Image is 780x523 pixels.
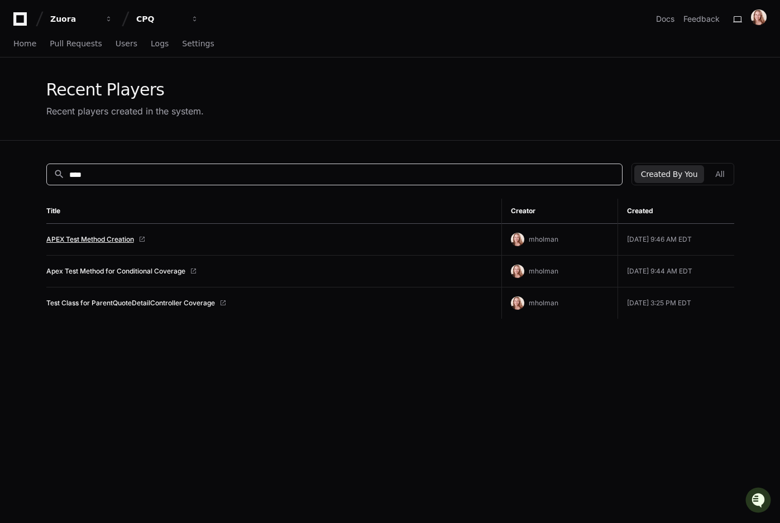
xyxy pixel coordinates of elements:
img: PlayerZero [11,11,34,33]
a: Settings [182,31,214,57]
div: Recent players created in the system. [46,104,204,118]
span: mholman [529,299,558,307]
span: Pull Requests [50,40,102,47]
th: Created [618,199,734,224]
img: ACg8ocIU-Sb2BxnMcntMXmziFCr-7X-gNNbgA1qH7xs1u4x9U1zCTVyX=s96-c [511,233,524,246]
button: Created By You [634,165,704,183]
button: CPQ [132,9,203,29]
span: Users [116,40,137,47]
span: mholman [529,267,558,275]
a: APEX Test Method Creation [46,235,134,244]
img: ACg8ocIU-Sb2BxnMcntMXmziFCr-7X-gNNbgA1qH7xs1u4x9U1zCTVyX=s96-c [511,265,524,278]
iframe: Open customer support [744,486,774,516]
span: Logs [151,40,169,47]
mat-icon: search [54,169,65,180]
span: Pylon [111,117,135,126]
span: Settings [182,40,214,47]
td: [DATE] 9:44 AM EDT [618,256,734,287]
button: All [709,165,731,183]
div: Welcome [11,45,203,63]
a: Apex Test Method for Conditional Coverage [46,267,185,276]
a: Powered byPylon [79,117,135,126]
span: mholman [529,235,558,243]
div: Zuora [50,13,98,25]
th: Title [46,199,502,224]
th: Creator [502,199,618,224]
div: We're available if you need us! [38,94,141,103]
a: Docs [656,13,674,25]
button: Zuora [46,9,117,29]
div: CPQ [136,13,184,25]
a: Pull Requests [50,31,102,57]
td: [DATE] 3:25 PM EDT [618,287,734,319]
div: Start new chat [38,83,183,94]
button: Start new chat [190,87,203,100]
a: Logs [151,31,169,57]
img: 1756235613930-3d25f9e4-fa56-45dd-b3ad-e072dfbd1548 [11,83,31,103]
a: Users [116,31,137,57]
img: ACg8ocIU-Sb2BxnMcntMXmziFCr-7X-gNNbgA1qH7xs1u4x9U1zCTVyX=s96-c [751,9,767,25]
div: Recent Players [46,80,204,100]
a: Test Class for ParentQuoteDetailController Coverage [46,299,215,308]
span: Home [13,40,36,47]
img: ACg8ocIU-Sb2BxnMcntMXmziFCr-7X-gNNbgA1qH7xs1u4x9U1zCTVyX=s96-c [511,296,524,310]
a: Home [13,31,36,57]
button: Feedback [683,13,720,25]
td: [DATE] 9:46 AM EDT [618,224,734,256]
